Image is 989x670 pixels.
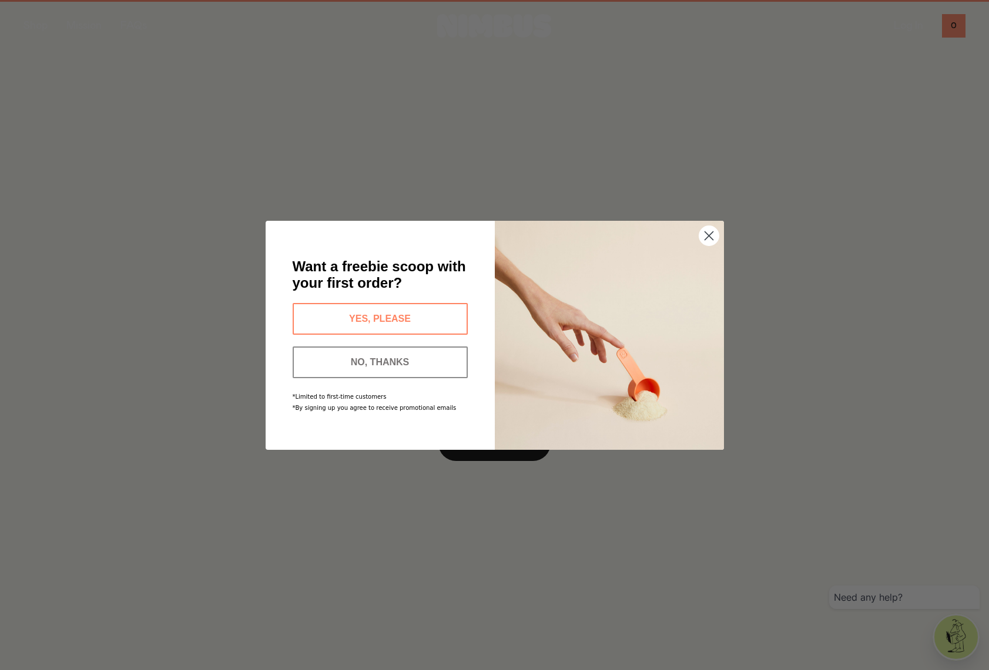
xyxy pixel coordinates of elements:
[293,258,466,291] span: Want a freebie scoop with your first order?
[293,346,468,378] button: NO, THANKS
[293,303,468,335] button: YES, PLEASE
[699,225,719,246] button: Close dialog
[293,405,457,411] span: *By signing up you agree to receive promotional emails
[495,221,724,450] img: c0d45117-8e62-4a02-9742-374a5db49d45.jpeg
[293,393,387,400] span: *Limited to first-time customers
